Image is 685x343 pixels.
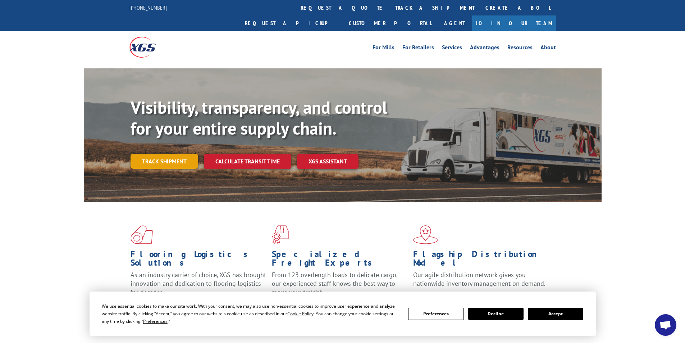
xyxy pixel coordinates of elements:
h1: Specialized Freight Experts [272,250,408,271]
a: XGS ASSISTANT [297,154,359,169]
div: We use essential cookies to make our site work. With your consent, we may also use non-essential ... [102,302,399,325]
div: Cookie Consent Prompt [90,292,596,336]
a: For Retailers [402,45,434,53]
h1: Flooring Logistics Solutions [131,250,266,271]
button: Accept [528,308,583,320]
a: Advantages [470,45,499,53]
span: Preferences [143,318,168,324]
span: Our agile distribution network gives you nationwide inventory management on demand. [413,271,545,288]
a: Track shipment [131,154,198,169]
div: Open chat [655,314,676,336]
a: For Mills [373,45,394,53]
a: Services [442,45,462,53]
a: Agent [437,15,472,31]
h1: Flagship Distribution Model [413,250,549,271]
span: As an industry carrier of choice, XGS has brought innovation and dedication to flooring logistics... [131,271,266,296]
a: [PHONE_NUMBER] [129,4,167,11]
a: Request a pickup [239,15,343,31]
a: Join Our Team [472,15,556,31]
button: Preferences [408,308,463,320]
img: xgs-icon-focused-on-flooring-red [272,225,289,244]
a: Calculate transit time [204,154,291,169]
b: Visibility, transparency, and control for your entire supply chain. [131,96,387,139]
a: About [540,45,556,53]
p: From 123 overlength loads to delicate cargo, our experienced staff knows the best way to move you... [272,271,408,303]
button: Decline [468,308,524,320]
span: Cookie Policy [287,311,314,317]
img: xgs-icon-flagship-distribution-model-red [413,225,438,244]
img: xgs-icon-total-supply-chain-intelligence-red [131,225,153,244]
a: Customer Portal [343,15,437,31]
a: Resources [507,45,533,53]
